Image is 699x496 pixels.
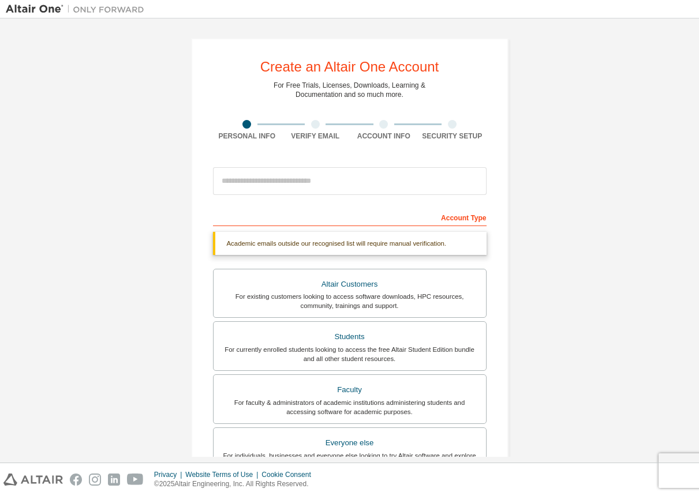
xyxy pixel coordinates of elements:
[220,329,479,345] div: Students
[154,479,318,489] p: © 2025 Altair Engineering, Inc. All Rights Reserved.
[6,3,150,15] img: Altair One
[260,60,439,74] div: Create an Altair One Account
[350,131,418,141] div: Account Info
[220,398,479,416] div: For faculty & administrators of academic institutions administering students and accessing softwa...
[220,292,479,310] div: For existing customers looking to access software downloads, HPC resources, community, trainings ...
[89,474,101,486] img: instagram.svg
[185,470,261,479] div: Website Terms of Use
[3,474,63,486] img: altair_logo.svg
[418,131,487,141] div: Security Setup
[127,474,144,486] img: youtube.svg
[70,474,82,486] img: facebook.svg
[220,382,479,398] div: Faculty
[281,131,350,141] div: Verify Email
[220,276,479,292] div: Altair Customers
[220,451,479,469] div: For individuals, businesses and everyone else looking to try Altair software and explore our prod...
[213,232,487,255] div: Academic emails outside our recognised list will require manual verification.
[220,435,479,451] div: Everyone else
[213,208,487,226] div: Account Type
[261,470,317,479] div: Cookie Consent
[108,474,120,486] img: linkedin.svg
[274,81,425,99] div: For Free Trials, Licenses, Downloads, Learning & Documentation and so much more.
[220,345,479,363] div: For currently enrolled students looking to access the free Altair Student Edition bundle and all ...
[154,470,185,479] div: Privacy
[213,131,282,141] div: Personal Info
